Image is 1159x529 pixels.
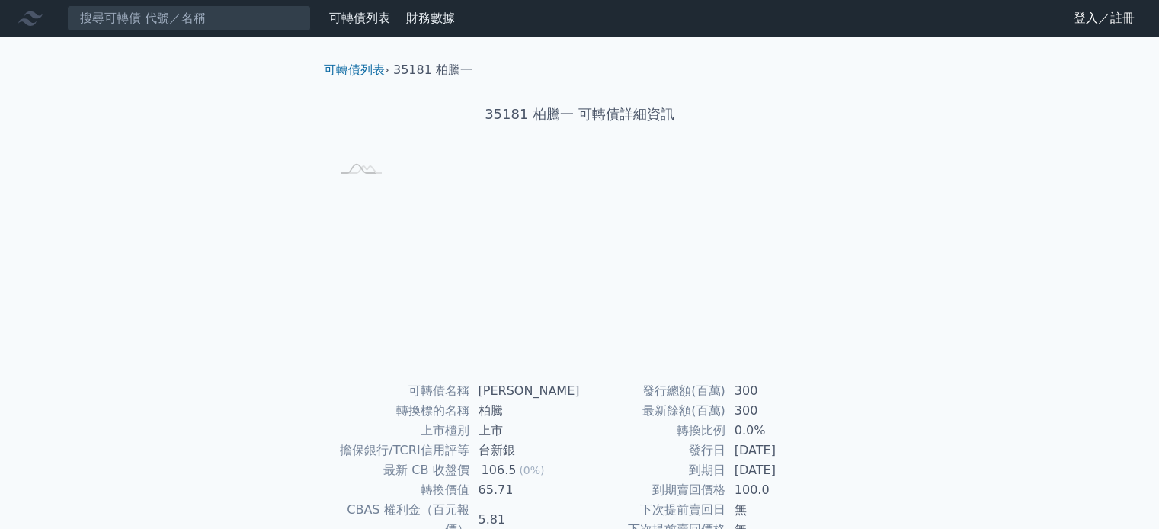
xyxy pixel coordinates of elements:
[580,421,725,441] td: 轉換比例
[469,421,580,441] td: 上市
[469,441,580,460] td: 台新銀
[519,464,544,476] span: (0%)
[312,104,848,125] h1: 35181 柏騰一 可轉債詳細資訊
[406,11,455,25] a: 財務數據
[580,480,725,500] td: 到期賣回價格
[469,381,580,401] td: [PERSON_NAME]
[324,63,385,77] a: 可轉債列表
[725,480,830,500] td: 100.0
[330,480,469,500] td: 轉換價值
[469,480,580,500] td: 65.71
[330,381,469,401] td: 可轉債名稱
[725,441,830,460] td: [DATE]
[1061,6,1147,30] a: 登入／註冊
[330,421,469,441] td: 上市櫃別
[725,421,830,441] td: 0.0%
[725,500,830,520] td: 無
[580,381,725,401] td: 發行總額(百萬)
[580,401,725,421] td: 最新餘額(百萬)
[580,460,725,480] td: 到期日
[324,61,389,79] li: ›
[479,460,520,480] div: 106.5
[725,460,830,480] td: [DATE]
[330,401,469,421] td: 轉換標的名稱
[330,441,469,460] td: 擔保銀行/TCRI信用評等
[725,401,830,421] td: 300
[329,11,390,25] a: 可轉債列表
[469,401,580,421] td: 柏騰
[393,61,472,79] li: 35181 柏騰一
[580,441,725,460] td: 發行日
[67,5,311,31] input: 搜尋可轉債 代號／名稱
[725,381,830,401] td: 300
[330,460,469,480] td: 最新 CB 收盤價
[580,500,725,520] td: 下次提前賣回日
